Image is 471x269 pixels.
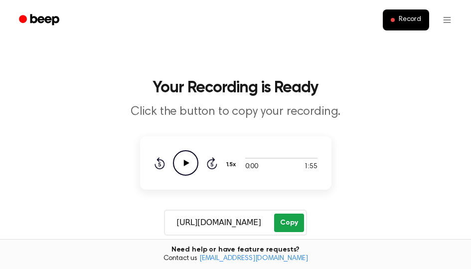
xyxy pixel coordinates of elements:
span: Contact us [6,255,465,264]
button: Record [383,9,429,30]
button: Copy [274,214,304,232]
a: Beep [12,10,68,30]
button: 1.5x [225,156,240,173]
span: 1:55 [304,162,317,172]
a: [EMAIL_ADDRESS][DOMAIN_NAME] [199,255,308,262]
h1: Your Recording is Ready [12,80,459,96]
span: 0:00 [245,162,258,172]
p: Click the button to copy your recording. [44,104,427,120]
span: Record [399,15,421,24]
button: Open menu [435,8,459,32]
